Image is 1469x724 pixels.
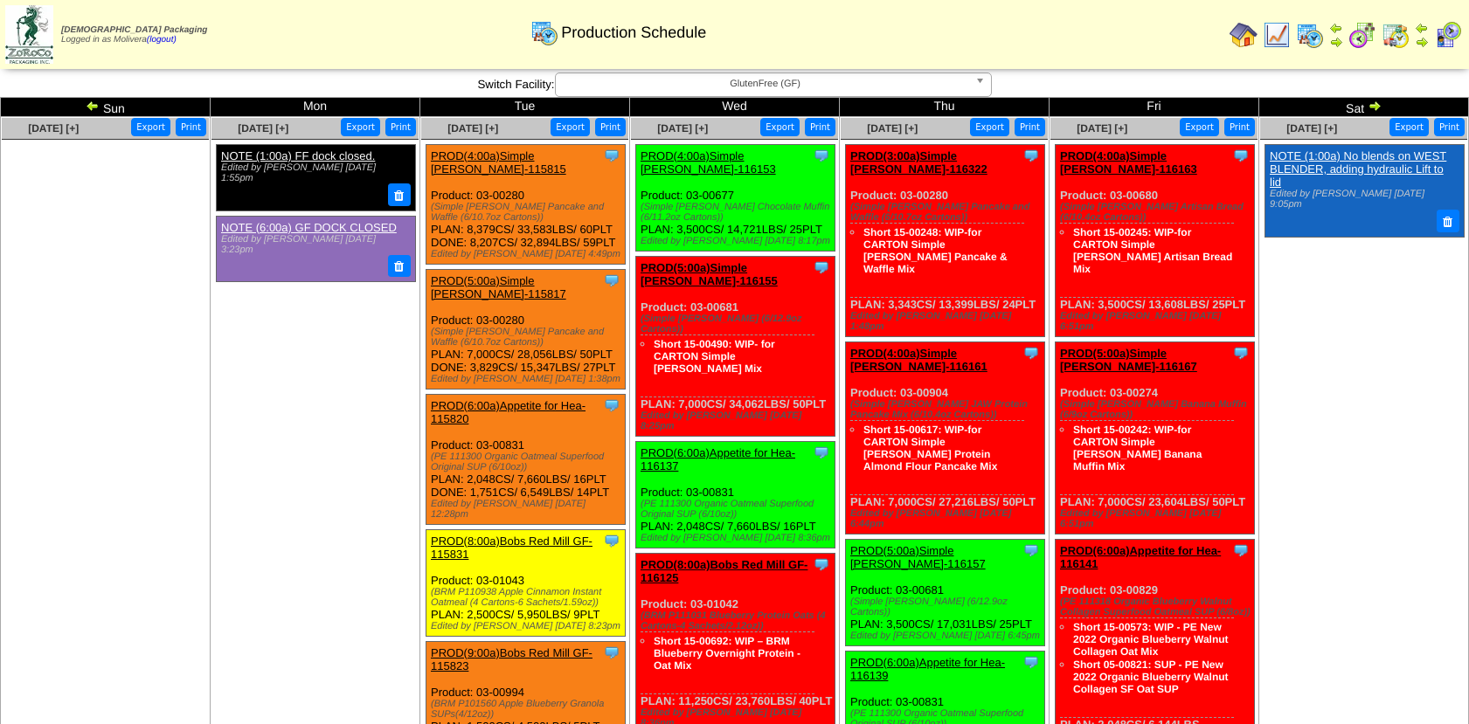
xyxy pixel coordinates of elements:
[431,274,566,300] a: PROD(5:00a)Simple [PERSON_NAME]-115817
[1,98,211,117] td: Sun
[813,444,830,461] img: Tooltip
[603,532,620,549] img: Tooltip
[530,18,558,46] img: calendarprod.gif
[431,202,625,223] div: (Simple [PERSON_NAME] Pancake and Waffle (6/10.7oz Cartons))
[1382,21,1410,49] img: calendarinout.gif
[431,399,586,425] a: PROD(6:00a)Appetite for Hea-115820
[850,399,1044,420] div: (Simple [PERSON_NAME] JAW Protein Pancake Mix (6/10.4oz Cartons))
[813,259,830,276] img: Tooltip
[1077,122,1127,134] a: [DATE] [+]
[431,327,625,348] div: (Simple [PERSON_NAME] Pancake and Waffle (6/10.7oz Cartons))
[850,656,1005,682] a: PROD(6:00a)Appetite for Hea-116139
[1060,596,1254,617] div: (PE 111318 Organic Blueberry Walnut Collagen Superfood Oatmeal SUP (6/8oz))
[431,587,625,608] div: (BRM P110938 Apple Cinnamon Instant Oatmeal (4 Cartons-6 Sachets/1.59oz))
[603,147,620,164] img: Tooltip
[1232,541,1250,559] img: Tooltip
[1270,189,1456,210] div: Edited by [PERSON_NAME] [DATE] 9:05pm
[1415,35,1429,49] img: arrowright.gif
[1434,118,1465,136] button: Print
[341,118,380,136] button: Export
[431,699,625,720] div: (BRM P101560 Apple Blueberry Granola SUPs(4/12oz))
[426,270,626,390] div: Product: 03-00280 PLAN: 7,000CS / 28,056LBS / 50PLT DONE: 3,829CS / 15,347LBS / 27PLT
[654,338,775,375] a: Short 15-00490: WIP- for CARTON Simple [PERSON_NAME] Mix
[1073,226,1232,275] a: Short 15-00245: WIP-for CARTON Simple [PERSON_NAME] Artisan Bread Mix
[5,5,53,64] img: zoroco-logo-small.webp
[846,145,1045,337] div: Product: 03-00280 PLAN: 3,343CS / 13,399LBS / 24PLT
[221,234,407,255] div: Edited by [PERSON_NAME] [DATE] 3:23pm
[1073,658,1229,695] a: Short 05-00821: SUP - PE New 2022 Organic Blueberry Walnut Collagen SF Oat SUP
[813,555,830,573] img: Tooltip
[426,145,626,265] div: Product: 03-00280 PLAN: 8,379CS / 33,583LBS / 60PLT DONE: 8,207CS / 32,894LBS / 59PLT
[603,272,620,289] img: Tooltip
[867,122,918,134] a: [DATE] [+]
[636,442,835,548] div: Product: 03-00831 PLAN: 2,048CS / 7,660LBS / 16PLT
[1296,21,1324,49] img: calendarprod.gif
[1060,202,1254,223] div: (Simple [PERSON_NAME] Artisan Bread (6/10.4oz Cartons))
[86,99,100,113] img: arrowleft.gif
[970,118,1009,136] button: Export
[147,35,177,45] a: (logout)
[420,98,630,117] td: Tue
[1073,424,1202,472] a: Short 15-00242: WIP-for CARTON Simple [PERSON_NAME] Banana Muffin Mix
[850,544,986,570] a: PROD(5:00a)Simple [PERSON_NAME]-116157
[1224,118,1255,136] button: Print
[1060,311,1254,332] div: Edited by [PERSON_NAME] [DATE] 6:51pm
[641,446,795,472] a: PROD(6:00a)Appetite for Hea-116137
[1259,98,1469,117] td: Sat
[850,596,1044,617] div: (Simple [PERSON_NAME] (6/12.9oz Cartons))
[388,255,411,278] button: Delete Note
[603,396,620,414] img: Tooltip
[1263,21,1291,49] img: line_graph.gif
[641,533,835,543] div: Edited by [PERSON_NAME] [DATE] 8:36pm
[1329,21,1343,35] img: arrowleft.gif
[850,347,987,373] a: PROD(4:00a)Simple [PERSON_NAME]-116161
[61,25,207,45] span: Logged in as Molivera
[850,631,1044,641] div: Edited by [PERSON_NAME] [DATE] 6:45pm
[1368,99,1382,113] img: arrowright.gif
[1329,35,1343,49] img: arrowright.gif
[1232,147,1250,164] img: Tooltip
[1015,118,1045,136] button: Print
[846,540,1045,646] div: Product: 03-00681 PLAN: 3,500CS / 17,031LBS / 25PLT
[641,499,835,520] div: (PE 111300 Organic Oatmeal Superfood Original SUP (6/10oz))
[863,424,997,472] a: Short 15-00617: WIP-for CARTON Simple [PERSON_NAME] Protein Almond Flour Pancake Mix
[1270,149,1446,189] a: NOTE (1:00a) No blends on WEST BLENDER, adding hydraulic Lift to lid
[641,261,778,287] a: PROD(5:00a)Simple [PERSON_NAME]-116155
[1050,98,1259,117] td: Fri
[431,646,592,672] a: PROD(9:00a)Bobs Red Mill GF-115823
[221,149,375,162] a: NOTE (1:00a) FF dock closed.
[551,118,590,136] button: Export
[850,508,1044,529] div: Edited by [PERSON_NAME] [DATE] 6:44pm
[595,118,626,136] button: Print
[431,452,625,472] div: (PE 111300 Organic Oatmeal Superfood Original SUP (6/10oz))
[431,499,625,520] div: Edited by [PERSON_NAME] [DATE] 12:28pm
[131,118,170,136] button: Export
[805,118,835,136] button: Print
[1230,21,1258,49] img: home.gif
[850,311,1044,332] div: Edited by [PERSON_NAME] [DATE] 1:48pm
[211,98,420,117] td: Mon
[1060,347,1197,373] a: PROD(5:00a)Simple [PERSON_NAME]-116167
[1022,147,1040,164] img: Tooltip
[431,374,625,384] div: Edited by [PERSON_NAME] [DATE] 1:38pm
[1056,342,1255,534] div: Product: 03-00274 PLAN: 7,000CS / 23,604LBS / 50PLT
[1434,21,1462,49] img: calendarcustomer.gif
[654,635,800,672] a: Short 15-00692: WIP – BRM Blueberry Overnight Protein - Oat Mix
[28,122,79,134] a: [DATE] [+]
[641,558,807,584] a: PROD(8:00a)Bobs Red Mill GF-116125
[426,530,626,637] div: Product: 03-01043 PLAN: 2,500CS / 5,950LBS / 9PLT
[238,122,288,134] a: [DATE] [+]
[1389,118,1429,136] button: Export
[641,610,835,631] div: (BRM P111031 Blueberry Protein Oats (4 Cartons-4 Sachets/2.12oz))
[1180,118,1219,136] button: Export
[630,98,840,117] td: Wed
[221,162,407,183] div: Edited by [PERSON_NAME] [DATE] 1:55pm
[1060,399,1254,420] div: (Simple [PERSON_NAME] Banana Muffin (6/9oz Cartons))
[1286,122,1337,134] a: [DATE] [+]
[641,314,835,334] div: (Simple [PERSON_NAME] (6/12.9oz Cartons))
[760,118,800,136] button: Export
[641,410,835,431] div: Edited by [PERSON_NAME] [DATE] 8:25pm
[603,644,620,661] img: Tooltip
[385,118,416,136] button: Print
